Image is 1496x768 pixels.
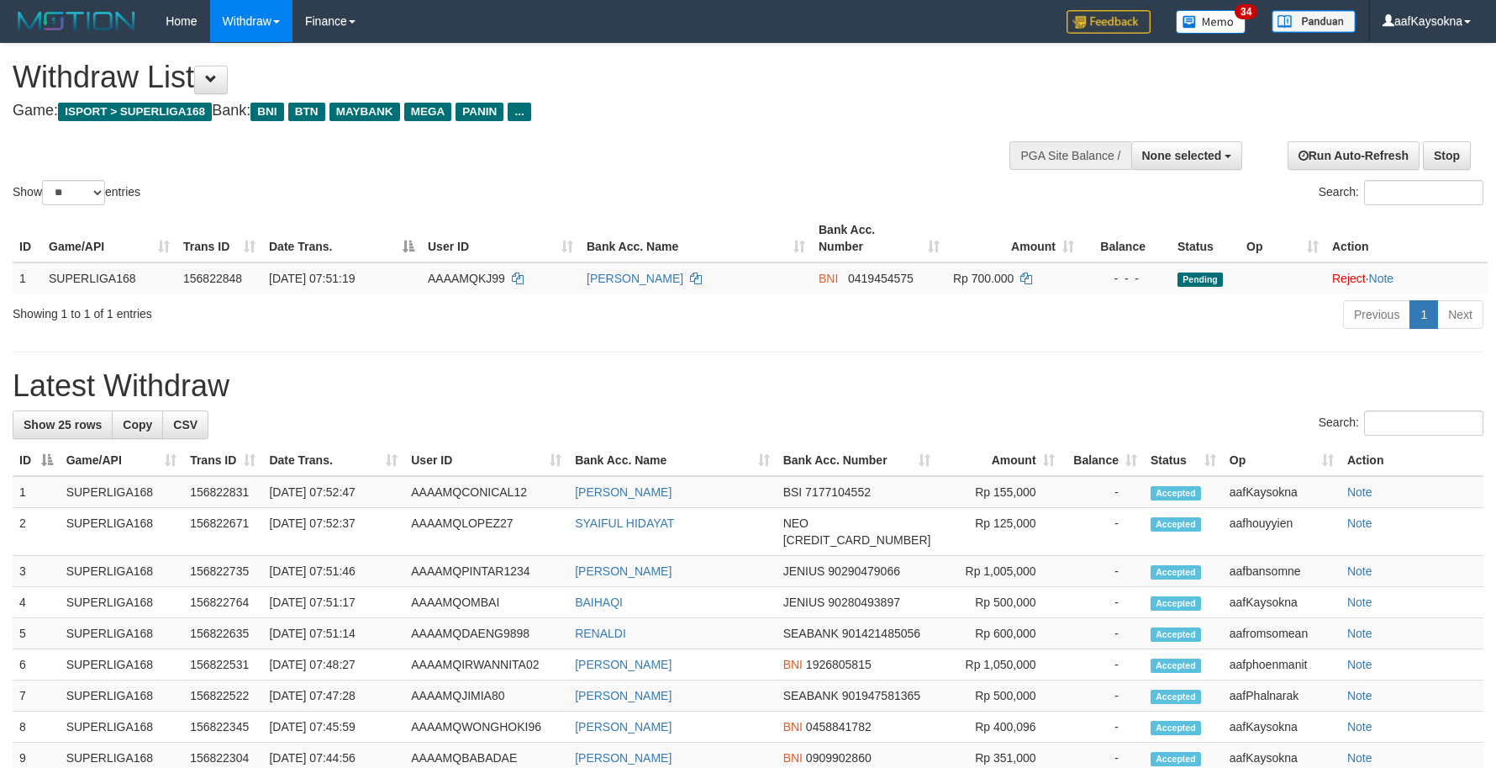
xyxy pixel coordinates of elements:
img: panduan.png [1272,10,1356,33]
td: SUPERLIGA168 [60,476,183,508]
td: [DATE] 07:47:28 [262,681,404,712]
span: Copy [123,418,152,432]
span: Accepted [1151,596,1201,611]
td: - [1061,649,1144,681]
span: Copy 0909902860 to clipboard [806,751,872,765]
td: 156822635 [183,618,262,649]
span: Show 25 rows [24,418,102,432]
td: aafphoenmanit [1223,649,1341,681]
th: Bank Acc. Name: activate to sort column ascending [568,445,776,476]
td: aafromsomean [1223,618,1341,649]
td: 7 [13,681,60,712]
td: 1 [13,262,42,294]
a: Stop [1423,141,1471,170]
a: Note [1347,516,1372,530]
td: 156822671 [183,508,262,556]
td: - [1061,587,1144,618]
td: 4 [13,587,60,618]
span: Accepted [1151,486,1201,501]
th: Action [1341,445,1483,476]
div: Showing 1 to 1 of 1 entries [13,299,611,322]
a: SYAIFUL HIDAYAT [575,516,674,530]
span: JENIUS [783,564,825,578]
a: Note [1347,485,1372,499]
div: - - - [1088,270,1164,287]
a: [PERSON_NAME] [575,485,672,499]
td: [DATE] 07:45:59 [262,712,404,743]
td: AAAAMQOMBAI [404,587,568,618]
td: SUPERLIGA168 [60,508,183,556]
th: ID [13,215,42,262]
th: Op: activate to sort column ascending [1240,215,1325,262]
th: Bank Acc. Name: activate to sort column ascending [580,215,812,262]
td: [DATE] 07:51:46 [262,556,404,587]
label: Search: [1319,180,1483,205]
a: Note [1347,720,1372,734]
a: Run Auto-Refresh [1288,141,1420,170]
td: 156822831 [183,476,262,508]
td: SUPERLIGA168 [60,649,183,681]
span: Copy 1926805815 to clipboard [806,658,872,671]
td: [DATE] 07:52:47 [262,476,404,508]
span: Accepted [1151,721,1201,735]
th: Op: activate to sort column ascending [1223,445,1341,476]
a: [PERSON_NAME] [575,689,672,702]
span: Copy 901947581365 to clipboard [842,689,920,702]
span: Copy 90290479066 to clipboard [828,564,900,578]
td: - [1061,618,1144,649]
td: [DATE] 07:48:27 [262,649,404,681]
th: Trans ID: activate to sort column ascending [183,445,262,476]
td: AAAAMQIRWANNITA02 [404,649,568,681]
span: NEO [783,516,809,530]
td: 1 [13,476,60,508]
td: Rp 1,050,000 [937,649,1061,681]
td: 8 [13,712,60,743]
span: BNI [783,720,803,734]
td: 6 [13,649,60,681]
a: CSV [162,410,208,439]
td: Rp 500,000 [937,681,1061,712]
span: ISPORT > SUPERLIGA168 [58,103,212,121]
td: AAAAMQCONICAL12 [404,476,568,508]
th: Trans ID: activate to sort column ascending [176,215,262,262]
a: Note [1347,751,1372,765]
span: Accepted [1151,690,1201,704]
td: 156822764 [183,587,262,618]
td: 156822735 [183,556,262,587]
td: AAAAMQJIMIA80 [404,681,568,712]
td: 156822345 [183,712,262,743]
td: SUPERLIGA168 [60,587,183,618]
td: SUPERLIGA168 [42,262,176,294]
th: Game/API: activate to sort column ascending [42,215,176,262]
span: 156822848 [183,272,242,285]
td: SUPERLIGA168 [60,681,183,712]
input: Search: [1364,180,1483,205]
th: Game/API: activate to sort column ascending [60,445,183,476]
td: SUPERLIGA168 [60,712,183,743]
a: Note [1347,596,1372,609]
a: Next [1437,300,1483,329]
td: SUPERLIGA168 [60,556,183,587]
td: SUPERLIGA168 [60,618,183,649]
button: None selected [1131,141,1243,170]
th: Bank Acc. Number: activate to sort column ascending [812,215,946,262]
h1: Latest Withdraw [13,369,1483,403]
label: Search: [1319,410,1483,436]
td: [DATE] 07:52:37 [262,508,404,556]
th: Bank Acc. Number: activate to sort column ascending [777,445,938,476]
td: aafKaysokna [1223,476,1341,508]
td: [DATE] 07:51:14 [262,618,404,649]
span: [DATE] 07:51:19 [269,272,355,285]
h4: Game: Bank: [13,103,981,119]
span: Copy 0419454575 to clipboard [848,272,914,285]
td: aafhouyyien [1223,508,1341,556]
span: Copy 0458841782 to clipboard [806,720,872,734]
span: BNI [783,751,803,765]
td: aafbansomne [1223,556,1341,587]
span: Copy 7177104552 to clipboard [805,485,871,499]
span: Copy 90280493897 to clipboard [828,596,900,609]
a: Show 25 rows [13,410,113,439]
td: Rp 1,005,000 [937,556,1061,587]
span: Pending [1177,273,1223,287]
a: Reject [1332,272,1366,285]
